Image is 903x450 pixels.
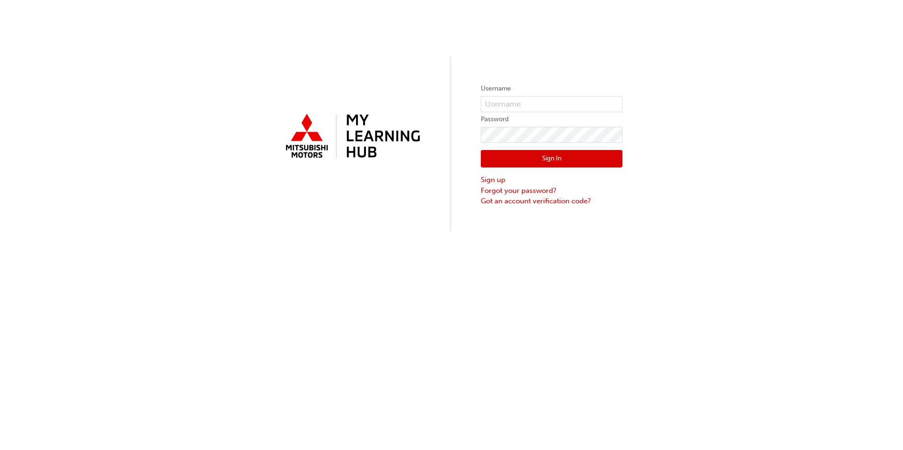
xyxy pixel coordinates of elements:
label: Username [481,83,622,94]
img: mmal [281,110,422,164]
a: Got an account verification code? [481,196,622,207]
button: Sign In [481,150,622,168]
input: Username [481,96,622,112]
label: Password [481,114,622,125]
a: Forgot your password? [481,185,622,196]
a: Sign up [481,175,622,185]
